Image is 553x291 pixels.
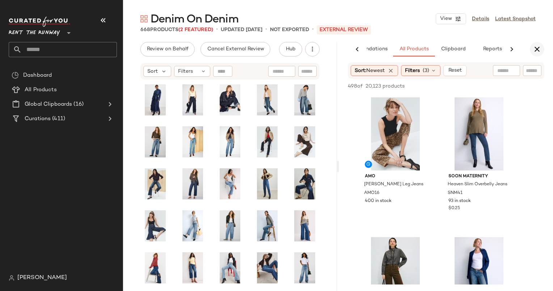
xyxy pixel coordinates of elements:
button: Review on Behalf [140,42,195,56]
img: JOE121.jpg [143,210,168,241]
span: Hub [286,46,296,52]
button: Reset [443,65,467,76]
img: ETCA8.jpg [218,126,242,157]
span: [PERSON_NAME] [17,274,67,282]
img: SAN166.jpg [255,126,280,157]
span: Heaven Slim Overbelly Jeans [448,181,507,188]
img: MDW441.jpg [255,210,280,241]
span: Sort: [355,67,385,75]
img: PGE105.jpg [143,126,168,157]
img: ETCA7.jpg [180,126,205,157]
span: 20,123 products [366,83,405,90]
img: SNM41.jpg [443,97,515,170]
span: • [312,25,314,34]
img: MTHR34.jpg [180,252,205,283]
img: svg%3e [140,15,148,22]
img: WNG65.jpg [255,168,280,199]
span: $0.25 [448,205,460,212]
span: (3) [423,67,429,75]
img: ETCA9.jpg [218,84,242,115]
img: IDM1.jpg [292,252,317,283]
span: All Products [399,46,429,52]
img: JOE120.jpg [292,126,317,157]
span: Filters [405,67,420,75]
a: Latest Snapshot [495,15,536,23]
span: SNM41 [448,190,463,197]
button: Cancel External Review [200,42,270,56]
img: LEJ31.jpg [255,252,280,283]
div: Products [140,26,213,34]
img: JOE137.jpg [292,84,317,115]
span: (2 Featured) [178,27,213,33]
img: JOE122.jpg [143,168,168,199]
span: [PERSON_NAME] Leg Jeans [364,181,423,188]
span: Clipboard [440,46,465,52]
p: External REVIEW [317,25,371,34]
span: Review on Behalf [147,46,189,52]
span: Denim On Denim [151,12,238,27]
span: Dashboard [23,71,52,80]
span: View [440,16,452,22]
span: 498 of [348,83,363,90]
img: FRM15.jpg [143,252,168,283]
span: Curations [25,115,51,123]
img: LEJ29.jpg [218,252,242,283]
p: Not Exported [270,26,309,34]
span: • [265,25,267,34]
span: (16) [72,100,84,109]
span: Rent the Runway [9,25,60,38]
span: 668 [140,27,150,33]
span: Newest [366,68,385,73]
img: AGD75.jpg [218,168,242,199]
img: svg%3e [12,72,19,79]
span: Reports [482,46,502,52]
span: soon maternity [448,173,510,180]
span: • [216,25,218,34]
span: Cancel External Review [207,46,264,52]
img: svg%3e [9,275,14,281]
button: View [436,13,466,24]
img: LVJ241.jpg [255,84,280,115]
span: 93 in stock [448,198,471,204]
img: SUBO43.jpg [143,84,168,115]
span: AMO16 [364,190,379,197]
img: AMO16.jpg [359,97,432,170]
img: PIS35.jpg [180,210,205,241]
span: 400 in stock [365,198,392,204]
span: All Products [25,86,57,94]
p: updated [DATE] [221,26,262,34]
img: cfy_white_logo.C9jOOHJF.svg [9,17,70,27]
span: Global Clipboards [25,100,72,109]
img: WNG61.jpg [292,168,317,199]
img: AGD74.jpg [180,168,205,199]
span: AMO [365,173,426,180]
a: Details [472,15,489,23]
img: MAL93.jpg [292,210,317,241]
img: ETCA6.jpg [180,84,205,115]
img: MIC59.jpg [218,210,242,241]
span: Filters [178,68,193,75]
span: Reset [448,68,461,73]
span: Sort [147,68,158,75]
button: Hub [279,42,302,56]
span: (411) [51,115,65,123]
